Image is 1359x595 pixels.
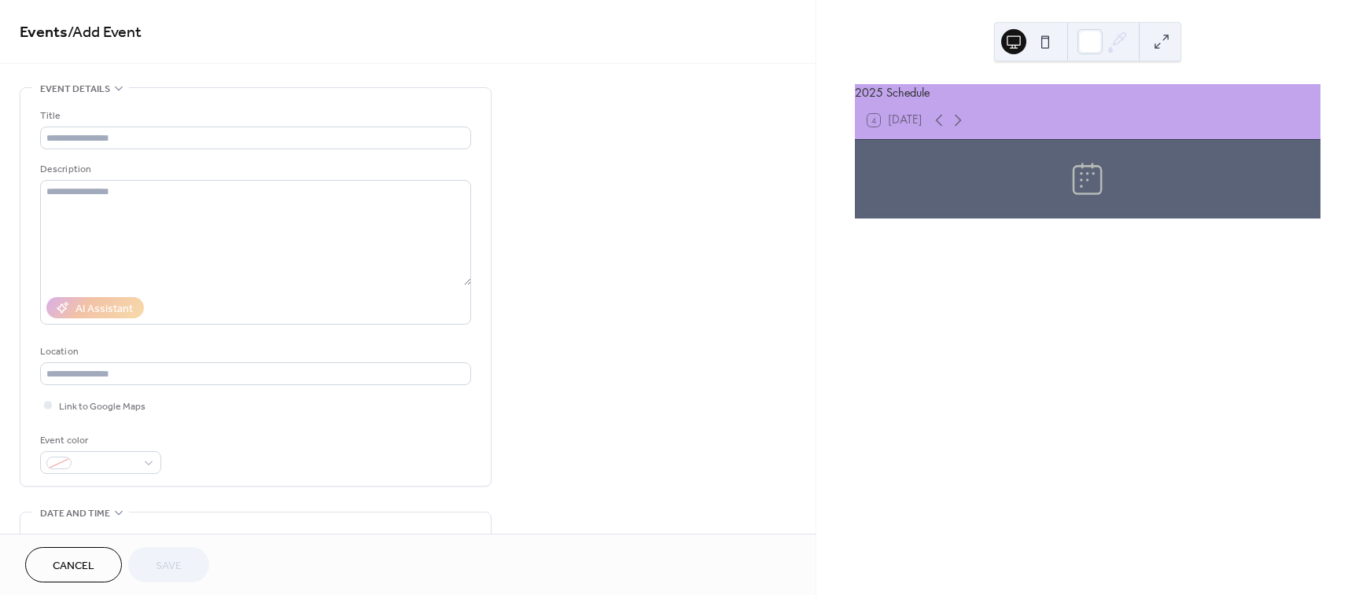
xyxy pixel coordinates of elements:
div: Title [40,108,468,124]
span: Date and time [40,505,110,522]
span: Event details [40,81,110,97]
div: End date [263,532,308,549]
div: Location [40,343,468,360]
span: / Add Event [68,17,142,48]
div: Description [40,161,468,178]
a: Events [20,17,68,48]
div: Start date [40,532,89,549]
button: Cancel [25,547,122,582]
span: Link to Google Maps [59,399,145,415]
div: 2025 Schedule [855,84,1320,101]
div: Event color [40,432,158,449]
span: Cancel [53,558,94,575]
